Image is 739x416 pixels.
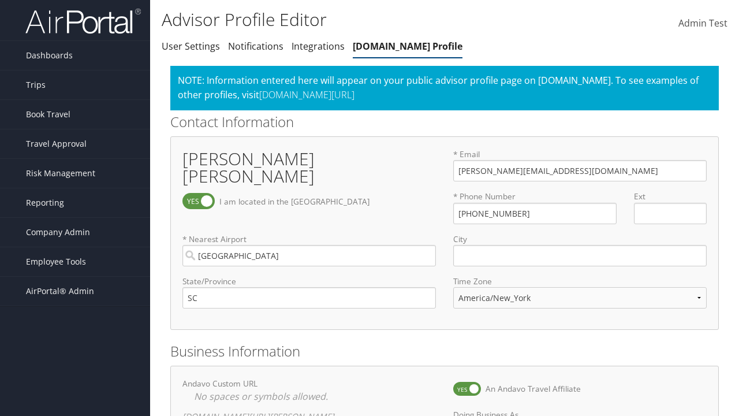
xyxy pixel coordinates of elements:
span: Reporting [26,188,64,217]
a: [DOMAIN_NAME] Profile [353,40,462,53]
span: Travel Approval [26,129,87,158]
label: No spaces or symbols allowed. [182,389,436,403]
input: jane.doe@andavovacations.com [453,160,707,181]
input: ( ) - [453,203,617,224]
span: Employee Tools [26,247,86,276]
a: Notifications [228,40,283,53]
h2: Contact Information [170,112,719,132]
h1: [PERSON_NAME] [PERSON_NAME] [182,150,436,185]
a: User Settings [162,40,220,53]
span: Admin Test [678,17,727,29]
img: airportal-logo.png [25,8,141,35]
label: * Phone Number [453,191,617,202]
label: * Email [453,148,707,160]
label: An Andavo Travel Affiliate [481,378,581,400]
a: Admin Test [678,6,727,42]
span: Company Admin [26,218,90,247]
span: Trips [26,70,46,99]
span: Book Travel [26,100,70,129]
label: I am located in the [GEOGRAPHIC_DATA] [215,191,369,213]
span: AirPortal® Admin [26,277,94,306]
a: Integrations [292,40,345,53]
span: Dashboards [26,41,73,70]
label: Andavo Custom URL [182,378,436,389]
p: NOTE: Information entered here will appear on your public advisor profile page on [DOMAIN_NAME]. ... [178,73,711,103]
h2: Business Information [170,341,719,361]
label: Time Zone [453,276,707,287]
label: City [453,233,707,245]
label: Ext [634,191,707,202]
span: Risk Management [26,159,95,188]
label: * Nearest Airport [182,233,436,245]
h1: Advisor Profile Editor [162,8,539,32]
a: [DOMAIN_NAME][URL] [259,88,354,101]
label: State/Province [182,276,436,287]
